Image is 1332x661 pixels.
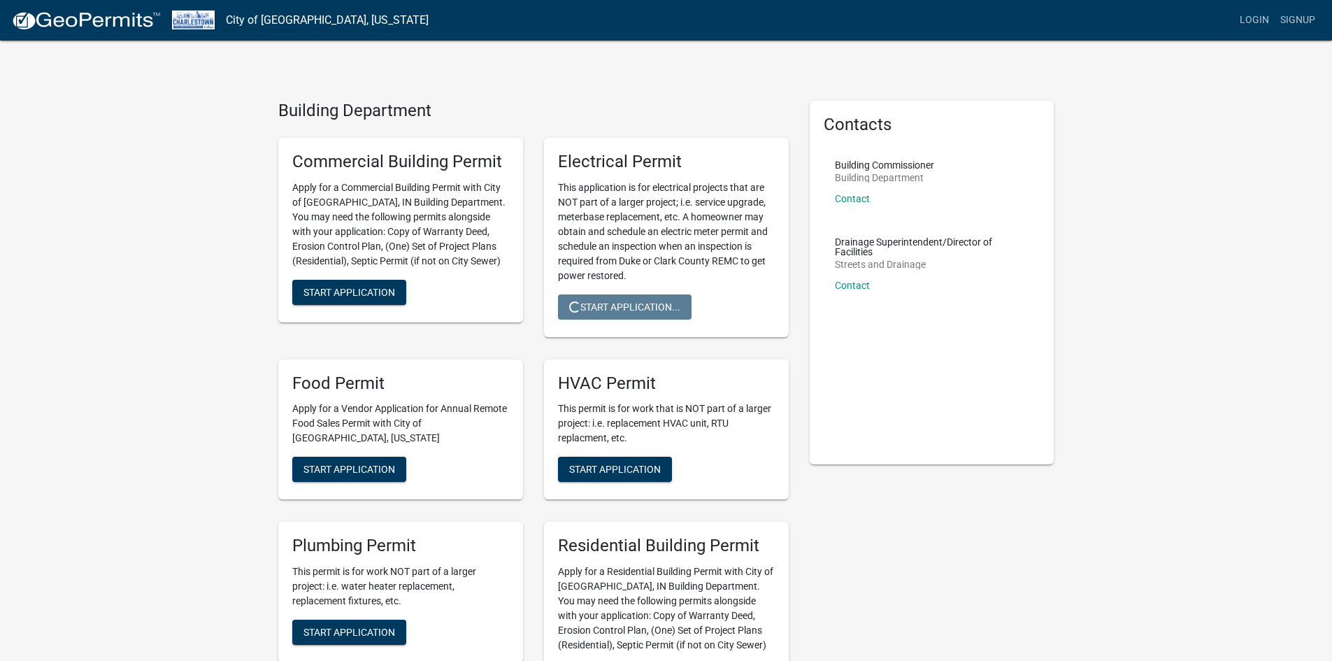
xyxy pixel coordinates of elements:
h5: Food Permit [292,374,509,394]
p: Apply for a Commercial Building Permit with City of [GEOGRAPHIC_DATA], IN Building Department. Yo... [292,180,509,269]
span: Start Application [303,464,395,475]
p: Building Department [835,173,934,183]
button: Start Application [558,457,672,482]
span: Start Application... [569,301,680,312]
button: Start Application... [558,294,692,320]
p: This application is for electrical projects that are NOT part of a larger project; i.e. service u... [558,180,775,283]
p: Drainage Superintendent/Director of Facilities [835,237,1029,257]
h5: Electrical Permit [558,152,775,172]
p: This permit is for work NOT part of a larger project: i.e. water heater replacement, replacement ... [292,564,509,609]
span: Start Application [569,464,661,475]
h5: Residential Building Permit [558,536,775,556]
p: Building Commissioner [835,160,934,170]
a: Contact [835,280,870,291]
h5: Commercial Building Permit [292,152,509,172]
a: Login [1234,7,1275,34]
span: Start Application [303,286,395,297]
button: Start Application [292,620,406,645]
h4: Building Department [278,101,789,121]
span: Start Application [303,627,395,638]
h5: Plumbing Permit [292,536,509,556]
a: Contact [835,193,870,204]
p: Streets and Drainage [835,260,1029,269]
h5: Contacts [824,115,1040,135]
button: Start Application [292,457,406,482]
p: Apply for a Residential Building Permit with City of [GEOGRAPHIC_DATA], IN Building Department. Y... [558,564,775,653]
img: City of Charlestown, Indiana [172,10,215,29]
button: Start Application [292,280,406,305]
a: City of [GEOGRAPHIC_DATA], [US_STATE] [226,8,429,32]
p: This permit is for work that is NOT part of a larger project: i.e. replacement HVAC unit, RTU rep... [558,401,775,446]
p: Apply for a Vendor Application for Annual Remote Food Sales Permit with City of [GEOGRAPHIC_DATA]... [292,401,509,446]
h5: HVAC Permit [558,374,775,394]
a: Signup [1275,7,1321,34]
